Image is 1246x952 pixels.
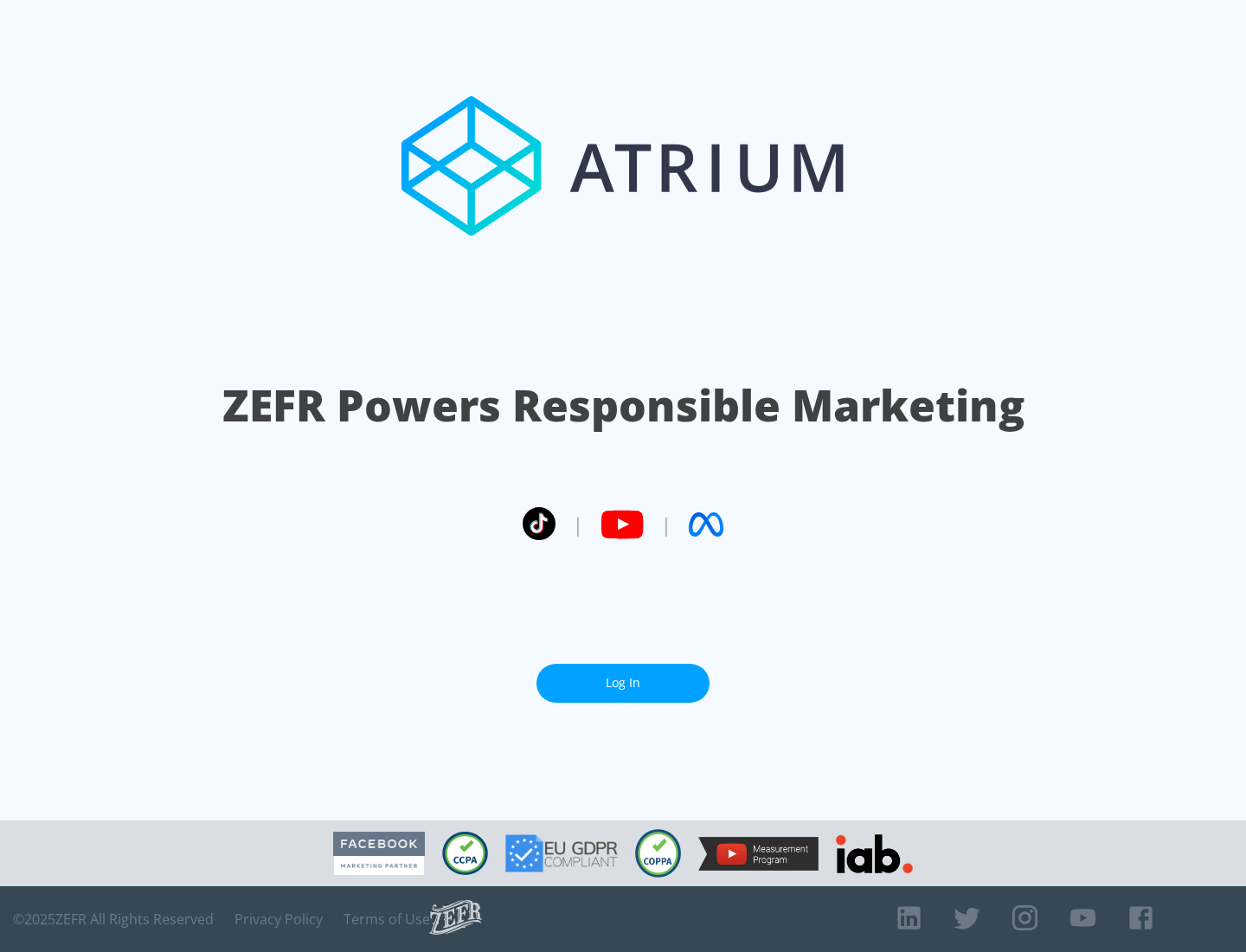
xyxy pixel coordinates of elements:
img: Facebook Marketing Partner [333,832,425,876]
img: COPPA Compliant [635,829,681,878]
span: © 2025 ZEFR All Rights Reserved [13,910,214,928]
img: YouTube Measurement Program [698,837,819,871]
a: Terms of Use [344,910,430,928]
img: CCPA Compliant [442,832,488,875]
h1: ZEFR Powers Responsible Marketing [222,376,1024,435]
img: GDPR Compliant [505,834,618,872]
span: | [573,511,583,537]
img: IAB [836,834,913,873]
a: Log In [536,664,710,703]
span: | [661,511,671,537]
a: Privacy Policy [234,910,323,928]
